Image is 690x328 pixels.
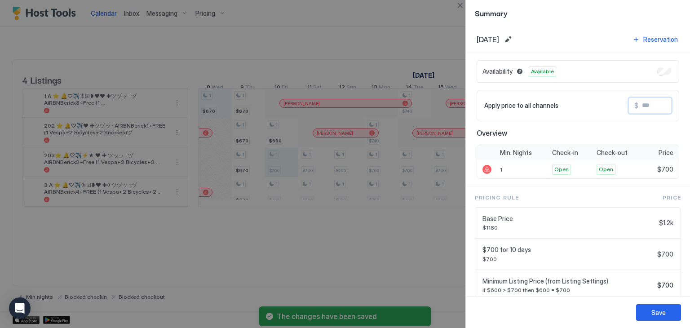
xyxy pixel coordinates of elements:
[552,149,578,157] span: Check-in
[634,102,638,110] span: $
[482,67,513,75] span: Availability
[484,102,558,110] span: Apply price to all channels
[477,129,679,137] span: Overview
[651,308,666,317] div: Save
[503,34,513,45] button: Edit date range
[636,304,681,321] button: Save
[657,250,673,258] span: $700
[9,297,31,319] div: Open Intercom Messenger
[514,66,525,77] button: Blocked dates override all pricing rules and remain unavailable until manually unblocked
[500,149,532,157] span: Min. Nights
[599,165,613,173] span: Open
[631,33,679,45] button: Reservation
[482,256,654,262] span: $700
[643,35,678,44] div: Reservation
[500,166,502,173] span: 1
[475,194,519,202] span: Pricing Rule
[554,165,569,173] span: Open
[659,149,673,157] span: Price
[531,67,554,75] span: Available
[482,277,654,285] span: Minimum Listing Price (from Listing Settings)
[482,215,655,223] span: Base Price
[482,287,654,293] span: if $600 > $700 then $600 = $700
[657,165,673,173] span: $700
[477,35,499,44] span: [DATE]
[475,7,681,18] span: Summary
[482,246,654,254] span: $700 for 10 days
[659,219,673,227] span: $1.2k
[597,149,628,157] span: Check-out
[482,224,655,231] span: $1180
[663,194,681,202] span: Price
[657,281,673,289] span: $700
